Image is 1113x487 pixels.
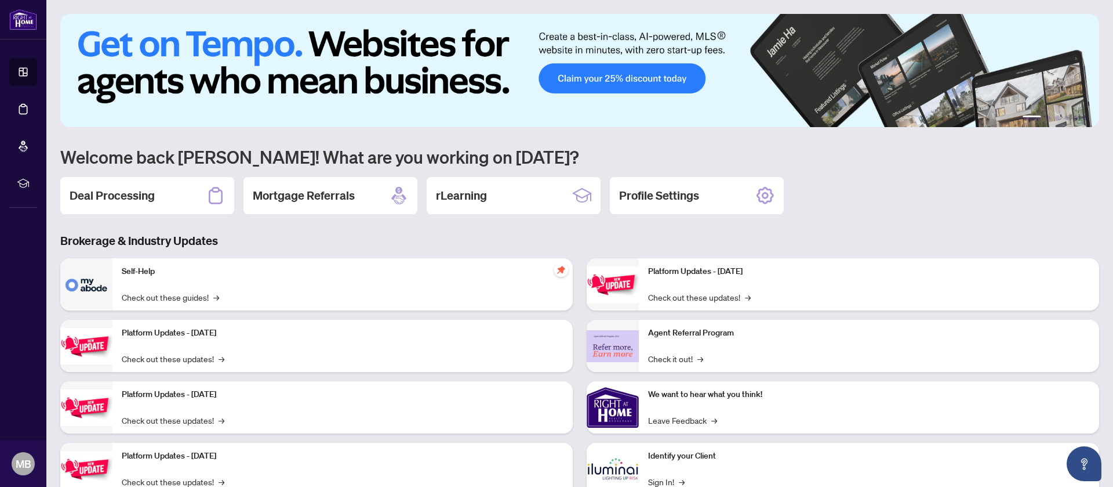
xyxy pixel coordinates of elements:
[1064,116,1069,120] button: 4
[219,414,224,427] span: →
[745,291,751,304] span: →
[122,265,563,278] p: Self-Help
[648,265,1090,278] p: Platform Updates - [DATE]
[711,414,717,427] span: →
[648,388,1090,401] p: We want to hear what you think!
[697,352,703,365] span: →
[122,291,219,304] a: Check out these guides!→
[60,14,1099,127] img: Slide 0
[253,187,355,204] h2: Mortgage Referrals
[122,388,563,401] p: Platform Updates - [DATE]
[60,389,112,426] img: Platform Updates - July 21, 2025
[648,327,1090,340] p: Agent Referral Program
[60,328,112,365] img: Platform Updates - September 16, 2025
[70,187,155,204] h2: Deal Processing
[1046,116,1050,120] button: 2
[648,414,717,427] a: Leave Feedback→
[122,450,563,463] p: Platform Updates - [DATE]
[648,352,703,365] a: Check it out!→
[122,352,224,365] a: Check out these updates!→
[122,414,224,427] a: Check out these updates!→
[1023,116,1041,120] button: 1
[60,233,1099,249] h3: Brokerage & Industry Updates
[60,258,112,311] img: Self-Help
[587,381,639,434] img: We want to hear what you think!
[122,327,563,340] p: Platform Updates - [DATE]
[213,291,219,304] span: →
[1067,446,1101,481] button: Open asap
[554,263,568,277] span: pushpin
[587,330,639,362] img: Agent Referral Program
[1083,116,1087,120] button: 6
[648,450,1090,463] p: Identify your Client
[16,456,31,472] span: MB
[60,146,1099,168] h1: Welcome back [PERSON_NAME]! What are you working on [DATE]?
[619,187,699,204] h2: Profile Settings
[9,9,37,30] img: logo
[1055,116,1060,120] button: 3
[648,291,751,304] a: Check out these updates!→
[219,352,224,365] span: →
[587,266,639,303] img: Platform Updates - June 23, 2025
[1074,116,1078,120] button: 5
[436,187,487,204] h2: rLearning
